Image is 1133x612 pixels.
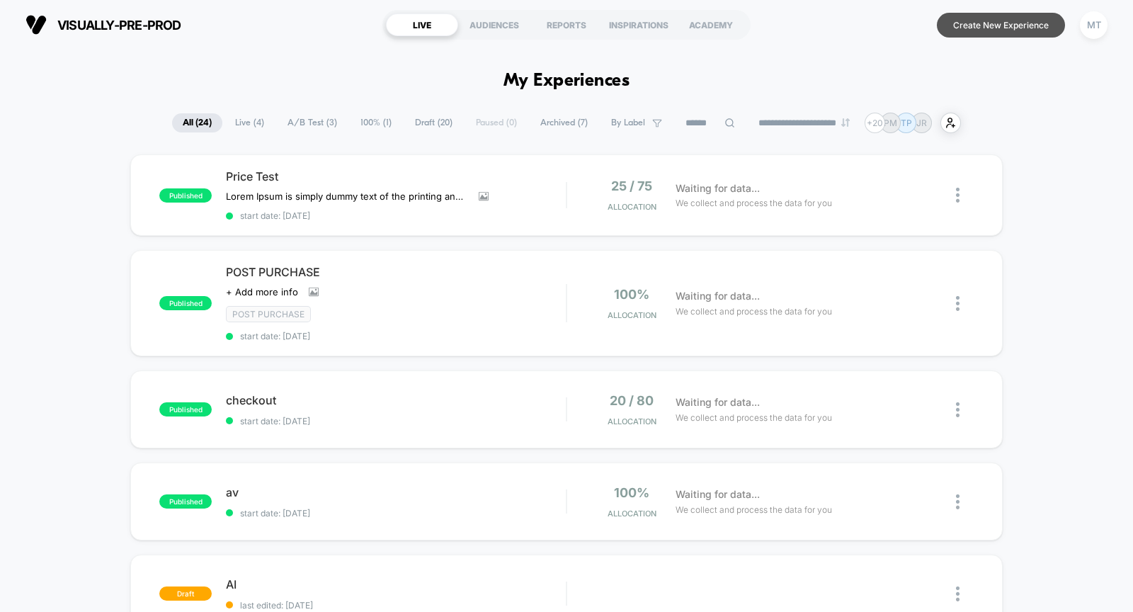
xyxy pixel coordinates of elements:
[226,265,566,279] span: POST PURCHASE
[226,191,468,202] span: Lorem Ipsum is simply dummy text of the printing and typesetting industry. Lorem Ipsum has been t...
[1076,11,1112,40] button: MT
[901,118,912,128] p: TP
[159,296,212,310] span: published
[611,118,645,128] span: By Label
[916,118,927,128] p: JR
[884,118,897,128] p: PM
[530,13,603,36] div: REPORTS
[404,113,463,132] span: Draft ( 20 )
[956,296,960,311] img: close
[226,286,298,297] span: + Add more info
[676,288,760,304] span: Waiting for data...
[226,416,566,426] span: start date: [DATE]
[226,306,311,322] span: Post Purchase
[503,71,630,91] h1: My Experiences
[956,586,960,601] img: close
[458,13,530,36] div: AUDIENCES
[676,487,760,502] span: Waiting for data...
[21,13,186,36] button: visually-pre-prod
[25,14,47,35] img: Visually logo
[350,113,402,132] span: 100% ( 1 )
[1080,11,1108,39] div: MT
[226,577,566,591] span: AI
[226,485,566,499] span: av
[676,181,760,196] span: Waiting for data...
[676,196,832,210] span: We collect and process the data for you
[159,188,212,203] span: published
[608,416,656,426] span: Allocation
[956,402,960,417] img: close
[608,509,656,518] span: Allocation
[676,411,832,424] span: We collect and process the data for you
[159,586,212,601] span: draft
[608,310,656,320] span: Allocation
[841,118,850,127] img: end
[937,13,1065,38] button: Create New Experience
[159,494,212,509] span: published
[611,178,652,193] span: 25 / 75
[226,393,566,407] span: checkout
[614,287,649,302] span: 100%
[57,18,181,33] span: visually-pre-prod
[676,503,832,516] span: We collect and process the data for you
[172,113,222,132] span: All ( 24 )
[608,202,656,212] span: Allocation
[226,331,566,341] span: start date: [DATE]
[386,13,458,36] div: LIVE
[226,210,566,221] span: start date: [DATE]
[603,13,675,36] div: INSPIRATIONS
[956,494,960,509] img: close
[676,395,760,410] span: Waiting for data...
[676,305,832,318] span: We collect and process the data for you
[530,113,598,132] span: Archived ( 7 )
[226,600,566,611] span: last edited: [DATE]
[865,113,885,133] div: + 20
[956,188,960,203] img: close
[224,113,275,132] span: Live ( 4 )
[614,485,649,500] span: 100%
[226,169,566,183] span: Price Test
[277,113,348,132] span: A/B Test ( 3 )
[675,13,747,36] div: ACADEMY
[226,508,566,518] span: start date: [DATE]
[610,393,654,408] span: 20 / 80
[159,402,212,416] span: published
